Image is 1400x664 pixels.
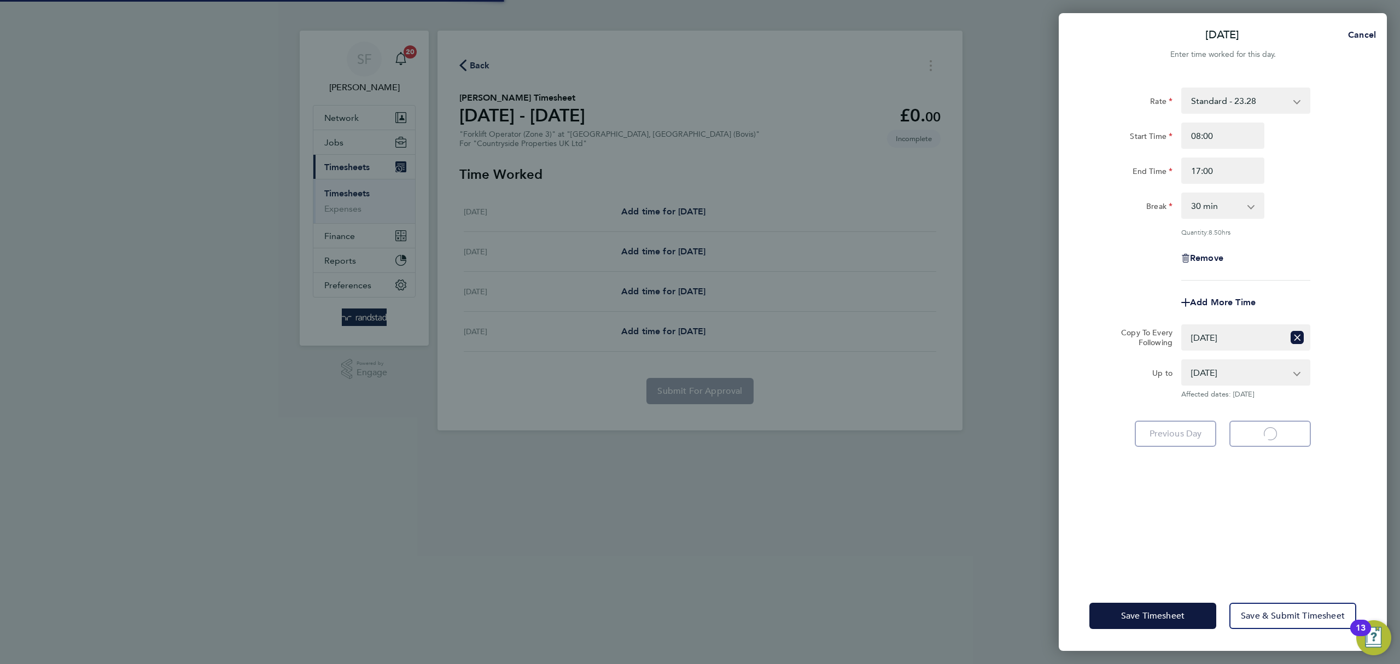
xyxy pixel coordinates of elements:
span: Add More Time [1190,297,1256,307]
label: End Time [1133,166,1172,179]
button: Cancel [1331,24,1387,46]
span: Cancel [1345,30,1376,40]
button: Reset selection [1291,325,1304,350]
div: Enter time worked for this day. [1059,48,1387,61]
label: Copy To Every Following [1112,328,1172,347]
button: Remove [1181,254,1223,263]
span: Save & Submit Timesheet [1241,610,1345,621]
div: 13 [1356,628,1366,642]
button: Save Timesheet [1089,603,1216,629]
label: Start Time [1130,131,1172,144]
button: Open Resource Center, 13 new notifications [1356,620,1391,655]
input: E.g. 18:00 [1181,158,1264,184]
input: E.g. 08:00 [1181,123,1264,149]
span: 8.50 [1209,228,1222,236]
p: [DATE] [1205,27,1239,43]
span: Save Timesheet [1121,610,1185,621]
label: Rate [1150,96,1172,109]
div: Quantity: hrs [1181,228,1310,236]
button: Save & Submit Timesheet [1229,603,1356,629]
span: Affected dates: [DATE] [1181,390,1310,399]
span: Remove [1190,253,1223,263]
label: Break [1146,201,1172,214]
label: Up to [1152,368,1172,381]
button: Add More Time [1181,298,1256,307]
